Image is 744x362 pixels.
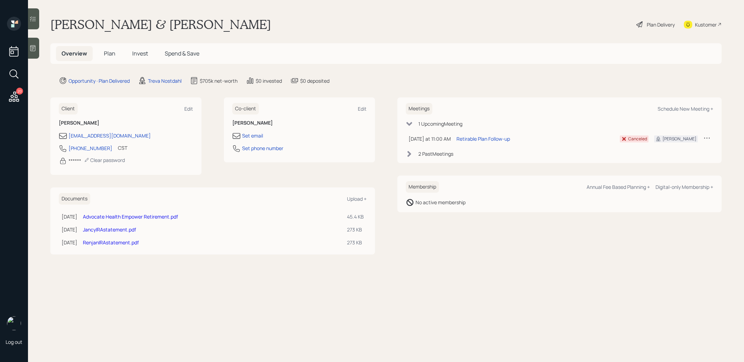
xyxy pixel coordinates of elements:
h6: Documents [59,193,90,205]
div: $705k net-worth [200,77,238,84]
div: [DATE] [62,213,77,220]
div: Annual Fee Based Planning + [587,184,650,190]
div: 2 Past Meeting s [418,150,453,157]
span: Invest [132,50,148,57]
span: Spend & Save [165,50,199,57]
div: Kustomer [695,21,717,28]
div: [PERSON_NAME] [662,136,696,142]
div: [EMAIL_ADDRESS][DOMAIN_NAME] [69,132,151,139]
div: [DATE] at 11:00 AM [409,135,451,142]
a: Advocate Health Empower Retirement.pdf [83,213,178,220]
h6: [PERSON_NAME] [232,120,367,126]
div: [DATE] [62,239,77,246]
div: Log out [6,339,22,345]
div: Set email [242,132,263,139]
div: Edit [184,105,193,112]
div: 273 KB [347,239,364,246]
div: $0 deposited [300,77,330,84]
img: treva-nostdahl-headshot.png [7,316,21,330]
div: 20 [16,88,23,95]
div: Clear password [84,157,125,163]
div: [PHONE_NUMBER] [69,145,112,152]
a: RenjanIRAstatement.pdf [83,239,139,246]
div: Retirable Plan Follow-up [456,135,510,142]
div: Plan Delivery [647,21,675,28]
a: JancyIRAstatement.pdf [83,226,136,233]
span: Overview [62,50,87,57]
div: 45.4 KB [347,213,364,220]
div: No active membership [416,199,466,206]
span: Plan [104,50,115,57]
div: [DATE] [62,226,77,233]
div: 1 Upcoming Meeting [418,120,462,127]
div: Treva Nostdahl [148,77,182,84]
div: Digital-only Membership + [656,184,713,190]
div: 273 KB [347,226,364,233]
h6: Client [59,103,78,114]
div: CST [118,144,127,152]
h1: [PERSON_NAME] & [PERSON_NAME] [50,17,271,32]
h6: [PERSON_NAME] [59,120,193,126]
div: Edit [358,105,367,112]
div: Canceled [628,136,647,142]
div: Schedule New Meeting + [658,105,713,112]
h6: Meetings [406,103,432,114]
div: Opportunity · Plan Delivered [69,77,130,84]
h6: Co-client [232,103,259,114]
div: Set phone number [242,145,283,152]
div: $0 invested [256,77,282,84]
div: Upload + [347,195,367,202]
h6: Membership [406,181,439,193]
